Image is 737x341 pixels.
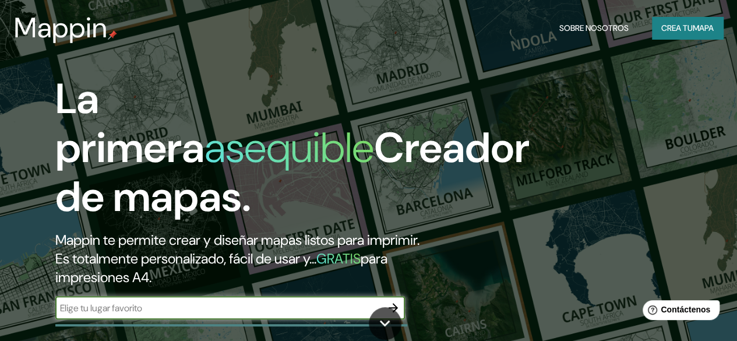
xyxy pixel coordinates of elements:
[555,17,633,39] button: Sobre nosotros
[55,249,316,268] font: Es totalmente personalizado, fácil de usar y...
[55,72,204,175] font: La primera
[55,301,382,315] input: Elige tu lugar favorito
[633,296,724,328] iframe: Lanzador de widgets de ayuda
[55,231,419,249] font: Mappin te permite crear y diseñar mapas listos para imprimir.
[693,23,714,33] font: mapa
[55,121,530,224] font: Creador de mapas.
[55,249,387,286] font: para impresiones A4.
[14,9,108,46] font: Mappin
[316,249,361,268] font: GRATIS
[652,17,723,39] button: Crea tumapa
[108,30,117,40] img: pin de mapeo
[661,23,693,33] font: Crea tu
[204,121,374,175] font: asequible
[559,23,629,33] font: Sobre nosotros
